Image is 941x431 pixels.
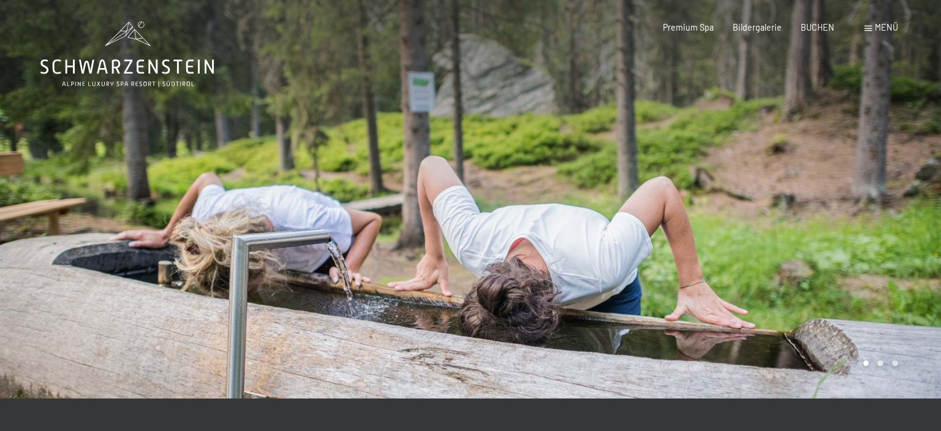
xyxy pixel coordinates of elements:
div: Carousel Page 2 [877,360,883,367]
a: Premium Spa [663,22,714,32]
a: Bildergalerie [733,22,782,32]
span: Menü [875,22,898,32]
div: Carousel Pagination [859,360,898,367]
div: Carousel Page 3 [892,360,898,367]
a: BUCHEN [801,22,834,32]
div: Carousel Page 1 (Current Slide) [863,360,869,367]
